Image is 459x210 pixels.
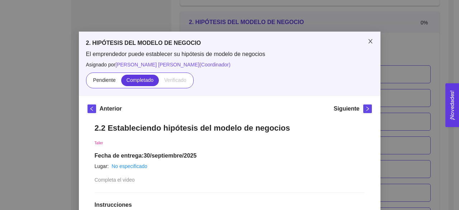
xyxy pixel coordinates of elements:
[86,50,373,58] span: El emprendedor puede establecer su hipótesis de modelo de negocios
[86,61,373,69] span: Asignado por
[360,32,380,52] button: Close
[95,162,109,170] article: Lugar:
[86,39,373,47] h5: 2. HIPÓTESIS DEL MODELO DE NEGOCIO
[95,201,365,209] h1: Instrucciones
[93,77,115,83] span: Pendiente
[112,163,147,169] a: No especificado
[95,123,365,133] h1: 2.2 Estableciendo hipótesis del modelo de negocios
[95,152,365,159] h1: Fecha de entrega: 30/septiembre/2025
[333,104,359,113] h5: Siguiente
[368,38,373,44] span: close
[445,83,459,127] button: Open Feedback Widget
[87,104,96,113] button: left
[363,104,372,113] button: right
[164,77,186,83] span: Verificado
[100,104,122,113] h5: Anterior
[127,77,154,83] span: Completado
[88,106,96,111] span: left
[95,177,135,183] span: Completa el video
[364,106,372,111] span: right
[95,141,103,145] span: Taller
[115,62,231,67] span: [PERSON_NAME] [PERSON_NAME] ( Coordinador )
